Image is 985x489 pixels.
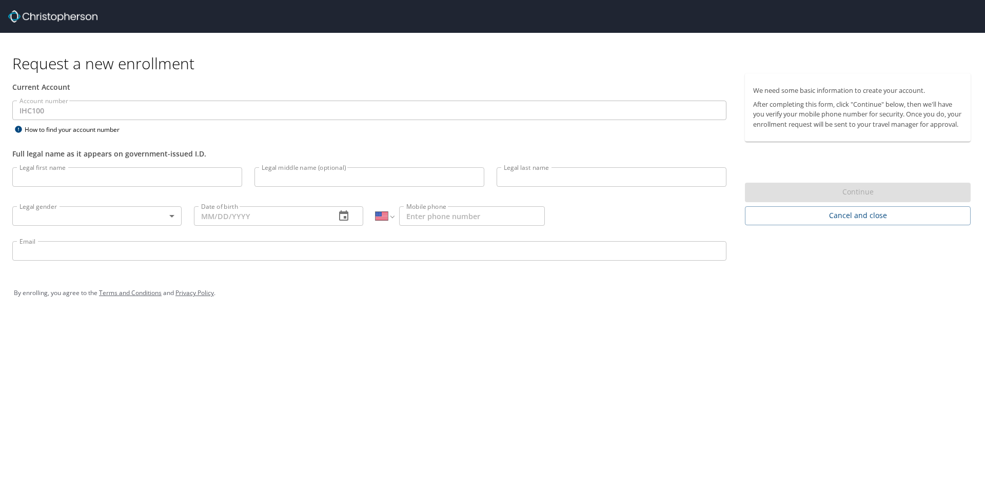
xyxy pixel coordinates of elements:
p: We need some basic information to create your account. [753,86,962,95]
span: Cancel and close [753,209,962,222]
button: Cancel and close [745,206,971,225]
img: cbt logo [8,10,97,23]
div: By enrolling, you agree to the and . [14,280,971,306]
h1: Request a new enrollment [12,53,979,73]
p: After completing this form, click "Continue" below, then we'll have you verify your mobile phone ... [753,100,962,129]
input: Enter phone number [399,206,545,226]
input: MM/DD/YYYY [194,206,327,226]
div: Current Account [12,82,726,92]
div: How to find your account number [12,123,141,136]
a: Terms and Conditions [99,288,162,297]
div: Full legal name as it appears on government-issued I.D. [12,148,726,159]
a: Privacy Policy [175,288,214,297]
div: ​ [12,206,182,226]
